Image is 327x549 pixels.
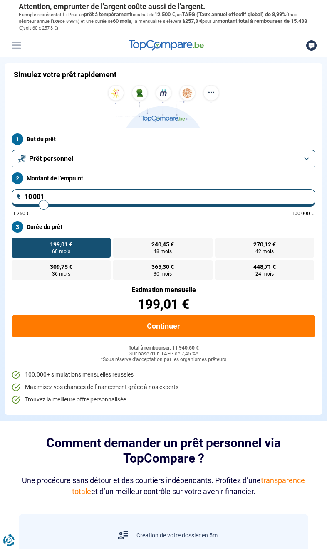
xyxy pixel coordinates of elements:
span: 42 mois [255,249,274,254]
span: transparence totale [72,476,305,496]
span: 60 mois [52,249,70,254]
button: Continuer [12,315,315,337]
div: Total à rembourser: 11 940,60 € [12,345,315,351]
button: Menu [10,39,22,52]
h1: Simulez votre prêt rapidement [14,70,116,79]
img: TopCompare [129,40,204,51]
span: 240,45 € [151,241,174,247]
span: TAEG (Taux annuel effectif global) de 8,99% [182,11,286,17]
span: 30 mois [154,271,172,276]
span: 48 mois [154,249,172,254]
span: montant total à rembourser de 15.438 € [19,18,307,31]
span: 199,01 € [50,241,72,247]
li: Trouvez la meilleure offre personnalisée [12,396,315,404]
div: Estimation mensuelle [12,287,315,293]
span: 270,12 € [253,241,276,247]
li: Maximisez vos chances de financement grâce à nos experts [12,383,315,391]
div: Une procédure sans détour et des courtiers indépendants. Profitez d’une et d’un meilleur contrôle... [19,475,308,497]
li: 100.000+ simulations mensuelles réussies [12,371,315,379]
h2: Comment demander un prêt personnel via TopCompare ? [19,435,308,466]
label: But du prêt [12,133,315,145]
span: 257,3 € [185,18,202,24]
span: € [17,193,21,200]
button: Prêt personnel [12,150,315,167]
span: 448,71 € [253,264,276,270]
span: 60 mois [113,18,131,24]
span: 36 mois [52,271,70,276]
p: Exemple représentatif : Pour un tous but de , un (taux débiteur annuel de 8,99%) et une durée de ... [19,11,308,32]
label: Montant de l'emprunt [12,172,315,184]
span: 12.500 € [154,11,175,17]
span: 1 250 € [13,211,30,216]
div: *Sous réserve d'acceptation par les organismes prêteurs [12,357,315,363]
span: 365,30 € [151,264,174,270]
span: 100 000 € [292,211,314,216]
img: TopCompare.be [105,85,222,128]
div: Création de votre dossier en 5m [136,532,218,540]
span: fixe [51,18,60,24]
span: prêt à tempérament [84,11,131,17]
span: 309,75 € [50,264,72,270]
label: Durée du prêt [12,221,315,233]
span: 24 mois [255,271,274,276]
div: 199,01 € [12,298,315,311]
p: Attention, emprunter de l'argent coûte aussi de l'argent. [19,2,308,11]
div: Sur base d'un TAEG de 7,45 %* [12,351,315,357]
span: Prêt personnel [29,154,73,163]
